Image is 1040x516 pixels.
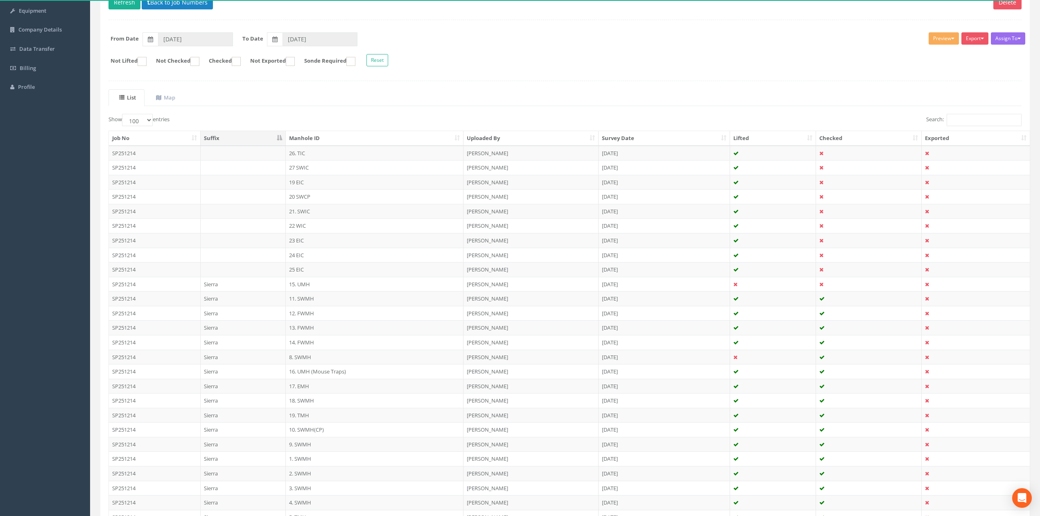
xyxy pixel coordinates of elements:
td: [DATE] [599,146,730,161]
select: Showentries [122,114,153,126]
span: Billing [20,64,36,72]
td: [DATE] [599,320,730,335]
td: SP251214 [109,466,201,481]
td: Sierra [201,364,286,379]
td: 26. TIC [286,146,463,161]
td: [PERSON_NAME] [463,175,599,190]
td: SP251214 [109,204,201,219]
td: SP251214 [109,393,201,408]
th: Uploaded By: activate to sort column ascending [463,131,599,146]
td: SP251214 [109,422,201,437]
td: SP251214 [109,379,201,394]
td: SP251214 [109,291,201,306]
th: Exported: activate to sort column ascending [922,131,1030,146]
td: 14. FWMH [286,335,463,350]
button: Preview [929,32,959,45]
td: [PERSON_NAME] [463,160,599,175]
td: 4. SWMH [286,495,463,510]
td: 1. SWMH [286,451,463,466]
uib-tab-heading: List [119,94,136,101]
td: 11. SWMH [286,291,463,306]
td: 18. SWMH [286,393,463,408]
td: SP251214 [109,481,201,496]
td: Sierra [201,291,286,306]
td: SP251214 [109,277,201,292]
td: SP251214 [109,306,201,321]
td: [DATE] [599,175,730,190]
td: [PERSON_NAME] [463,320,599,335]
input: Search: [947,114,1022,126]
td: SP251214 [109,218,201,233]
td: 21. SWIC [286,204,463,219]
td: [DATE] [599,189,730,204]
td: [DATE] [599,277,730,292]
td: [DATE] [599,408,730,423]
td: SP251214 [109,189,201,204]
td: [PERSON_NAME] [463,408,599,423]
td: Sierra [201,306,286,321]
th: Checked: activate to sort column ascending [816,131,922,146]
th: Survey Date: activate to sort column ascending [599,131,730,146]
td: [PERSON_NAME] [463,495,599,510]
td: [PERSON_NAME] [463,451,599,466]
label: Search: [926,114,1022,126]
td: SP251214 [109,408,201,423]
td: [PERSON_NAME] [463,248,599,263]
td: [DATE] [599,218,730,233]
td: [PERSON_NAME] [463,393,599,408]
span: Company Details [18,26,62,33]
td: 19 EIC [286,175,463,190]
td: Sierra [201,320,286,335]
td: [PERSON_NAME] [463,306,599,321]
td: [PERSON_NAME] [463,189,599,204]
td: [PERSON_NAME] [463,335,599,350]
td: SP251214 [109,350,201,364]
td: [DATE] [599,306,730,321]
td: Sierra [201,393,286,408]
td: 17. EMH [286,379,463,394]
td: SP251214 [109,451,201,466]
td: SP251214 [109,233,201,248]
td: 8. SWMH [286,350,463,364]
td: SP251214 [109,262,201,277]
a: List [109,89,145,106]
td: 13. FWMH [286,320,463,335]
label: Checked [201,57,241,66]
td: [DATE] [599,160,730,175]
td: 16. UMH (Mouse Traps) [286,364,463,379]
td: SP251214 [109,335,201,350]
td: 10. SWMH(CP) [286,422,463,437]
td: Sierra [201,422,286,437]
td: [PERSON_NAME] [463,262,599,277]
td: 12. FWMH [286,306,463,321]
td: [PERSON_NAME] [463,466,599,481]
td: Sierra [201,408,286,423]
div: Open Intercom Messenger [1012,488,1032,508]
td: [DATE] [599,233,730,248]
label: Not Checked [148,57,199,66]
th: Manhole ID: activate to sort column ascending [286,131,463,146]
td: [DATE] [599,481,730,496]
td: [PERSON_NAME] [463,291,599,306]
input: To Date [283,32,357,46]
span: Profile [18,83,35,91]
td: [DATE] [599,248,730,263]
td: [PERSON_NAME] [463,379,599,394]
td: 2. SWMH [286,466,463,481]
td: Sierra [201,379,286,394]
td: [DATE] [599,422,730,437]
td: Sierra [201,335,286,350]
td: [DATE] [599,495,730,510]
td: 24 EIC [286,248,463,263]
td: Sierra [201,437,286,452]
span: Data Transfer [19,45,55,52]
td: [DATE] [599,291,730,306]
td: 9. SWMH [286,437,463,452]
td: Sierra [201,481,286,496]
td: Sierra [201,495,286,510]
td: 3. SWMH [286,481,463,496]
td: [DATE] [599,204,730,219]
td: 23 EIC [286,233,463,248]
td: SP251214 [109,437,201,452]
td: [PERSON_NAME] [463,204,599,219]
